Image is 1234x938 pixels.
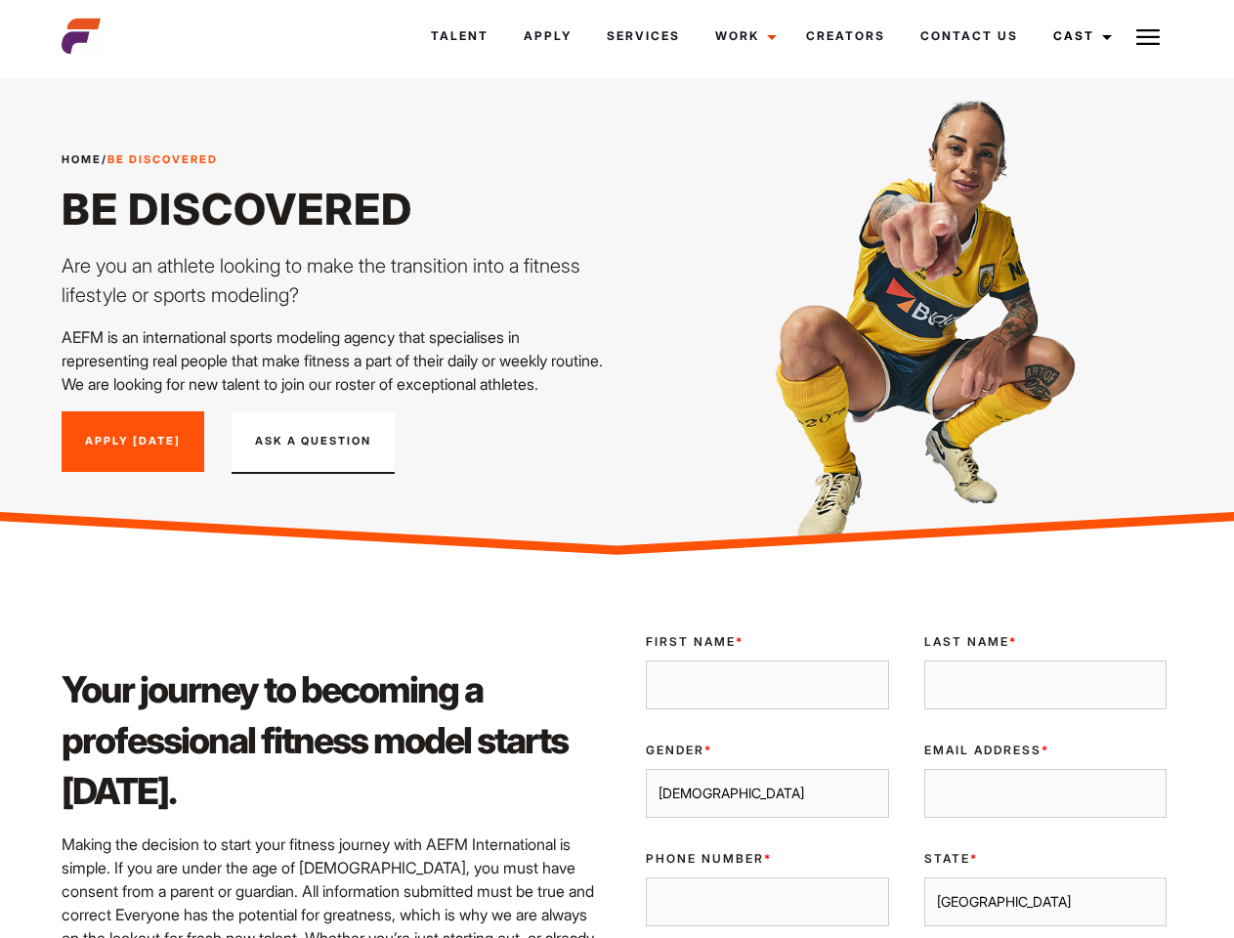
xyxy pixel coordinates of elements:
h1: Be Discovered [62,183,606,235]
strong: Be Discovered [107,152,218,166]
a: Contact Us [903,10,1036,63]
a: Services [589,10,698,63]
button: Ask A Question [232,411,395,474]
label: Phone Number [646,850,888,868]
p: Are you an athlete looking to make the transition into a fitness lifestyle or sports modeling? [62,251,606,310]
a: Home [62,152,102,166]
a: Creators [788,10,903,63]
h2: Your journey to becoming a professional fitness model starts [DATE]. [62,664,606,817]
label: First Name [646,633,888,651]
span: / [62,151,218,168]
a: Talent [413,10,506,63]
label: Email Address [924,742,1167,759]
a: Apply [506,10,589,63]
img: Burger icon [1136,25,1160,49]
label: Gender [646,742,888,759]
label: Last Name [924,633,1167,651]
a: Cast [1036,10,1124,63]
p: AEFM is an international sports modeling agency that specialises in representing real people that... [62,325,606,396]
a: Apply [DATE] [62,411,204,472]
img: cropped-aefm-brand-fav-22-square.png [62,17,101,56]
a: Work [698,10,788,63]
label: State [924,850,1167,868]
